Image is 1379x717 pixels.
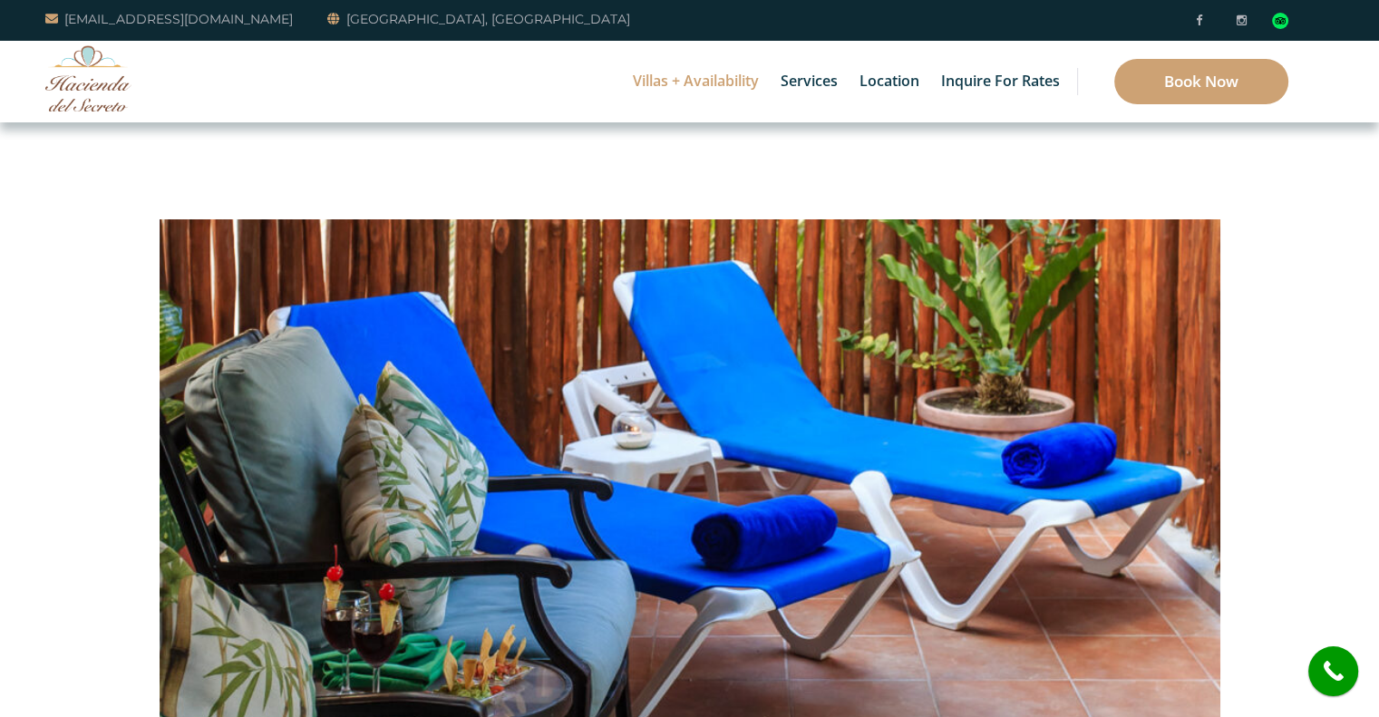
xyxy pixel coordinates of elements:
[850,41,928,122] a: Location
[624,41,768,122] a: Villas + Availability
[1114,59,1288,104] a: Book Now
[772,41,847,122] a: Services
[1308,646,1358,696] a: call
[45,45,131,111] img: Awesome Logo
[1272,13,1288,29] div: Read traveler reviews on Tripadvisor
[1272,13,1288,29] img: Tripadvisor_logomark.svg
[1313,651,1354,692] i: call
[45,8,293,30] a: [EMAIL_ADDRESS][DOMAIN_NAME]
[327,8,630,30] a: [GEOGRAPHIC_DATA], [GEOGRAPHIC_DATA]
[932,41,1069,122] a: Inquire for Rates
